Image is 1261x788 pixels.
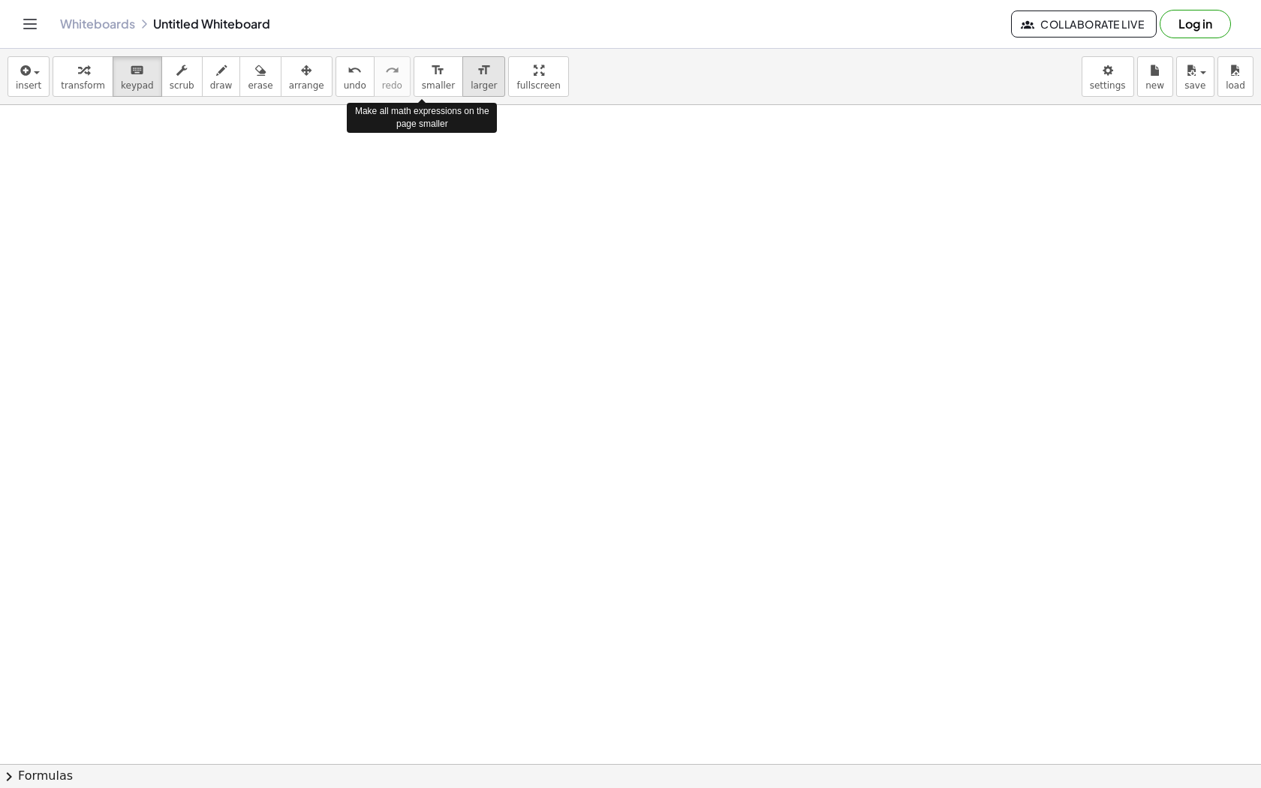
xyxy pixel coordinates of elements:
[414,56,463,97] button: format_sizesmaller
[248,80,272,91] span: erase
[289,80,324,91] span: arrange
[344,80,366,91] span: undo
[1090,80,1126,91] span: settings
[348,62,362,80] i: undo
[374,56,411,97] button: redoredo
[1137,56,1173,97] button: new
[508,56,568,97] button: fullscreen
[161,56,203,97] button: scrub
[1226,80,1245,91] span: load
[431,62,445,80] i: format_size
[281,56,333,97] button: arrange
[16,80,41,91] span: insert
[422,80,455,91] span: smaller
[53,56,113,97] button: transform
[385,62,399,80] i: redo
[202,56,241,97] button: draw
[113,56,162,97] button: keyboardkeypad
[1160,10,1231,38] button: Log in
[130,62,144,80] i: keyboard
[347,103,497,133] div: Make all math expressions on the page smaller
[1011,11,1157,38] button: Collaborate Live
[8,56,50,97] button: insert
[61,80,105,91] span: transform
[239,56,281,97] button: erase
[1024,17,1144,31] span: Collaborate Live
[471,80,497,91] span: larger
[1217,56,1253,97] button: load
[1184,80,1205,91] span: save
[516,80,560,91] span: fullscreen
[462,56,505,97] button: format_sizelarger
[477,62,491,80] i: format_size
[60,17,135,32] a: Whiteboards
[210,80,233,91] span: draw
[336,56,375,97] button: undoundo
[382,80,402,91] span: redo
[170,80,194,91] span: scrub
[1176,56,1214,97] button: save
[18,12,42,36] button: Toggle navigation
[121,80,154,91] span: keypad
[1082,56,1134,97] button: settings
[1145,80,1164,91] span: new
